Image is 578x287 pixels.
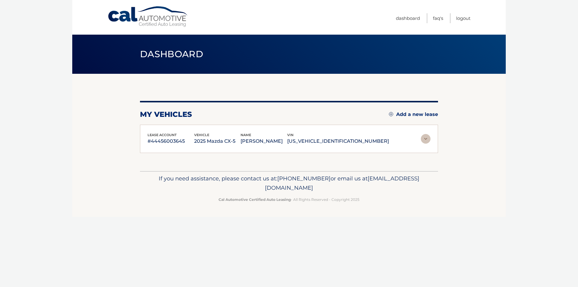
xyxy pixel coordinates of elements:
img: add.svg [389,112,393,116]
p: 2025 Mazda CX-5 [194,137,241,145]
span: vehicle [194,133,209,137]
img: accordion-rest.svg [421,134,430,144]
p: [PERSON_NAME] [241,137,287,145]
span: name [241,133,251,137]
a: Dashboard [396,13,420,23]
a: FAQ's [433,13,443,23]
p: - All Rights Reserved - Copyright 2025 [144,196,434,203]
a: Add a new lease [389,111,438,117]
a: Logout [456,13,471,23]
a: Cal Automotive [107,6,189,27]
span: [PHONE_NUMBER] [277,175,331,182]
span: lease account [148,133,177,137]
span: vin [287,133,294,137]
strong: Cal Automotive Certified Auto Leasing [219,197,291,202]
p: #44456003645 [148,137,194,145]
span: Dashboard [140,48,203,60]
h2: my vehicles [140,110,192,119]
p: If you need assistance, please contact us at: or email us at [144,174,434,193]
p: [US_VEHICLE_IDENTIFICATION_NUMBER] [287,137,389,145]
